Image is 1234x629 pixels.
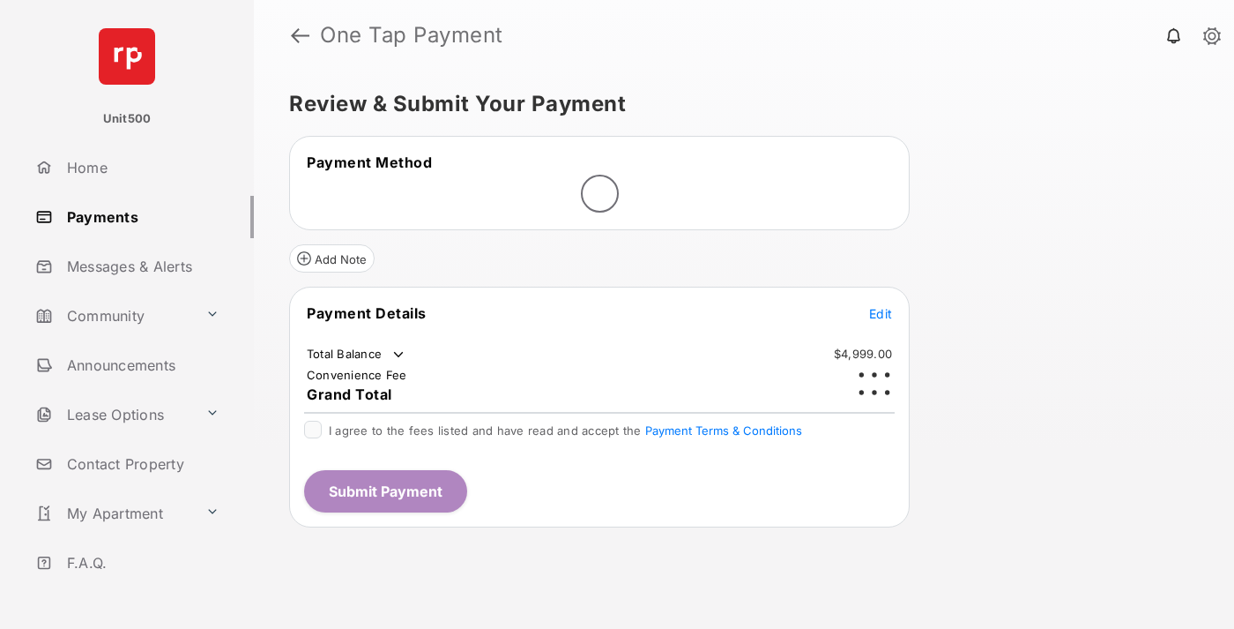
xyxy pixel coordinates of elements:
[289,94,1185,115] h5: Review & Submit Your Payment
[28,492,198,535] a: My Apartment
[103,110,152,128] p: Unit500
[645,423,802,438] button: I agree to the fees listed and have read and accept the
[329,423,802,438] span: I agree to the fees listed and have read and accept the
[869,304,892,322] button: Edit
[306,367,408,383] td: Convenience Fee
[28,295,198,337] a: Community
[869,306,892,321] span: Edit
[307,154,432,171] span: Payment Method
[28,443,254,485] a: Contact Property
[320,25,503,46] strong: One Tap Payment
[28,393,198,436] a: Lease Options
[28,542,254,584] a: F.A.Q.
[307,304,427,322] span: Payment Details
[306,346,407,363] td: Total Balance
[99,28,155,85] img: svg+xml;base64,PHN2ZyB4bWxucz0iaHR0cDovL3d3dy53My5vcmcvMjAwMC9zdmciIHdpZHRoPSI2NCIgaGVpZ2h0PSI2NC...
[304,470,467,513] button: Submit Payment
[28,196,254,238] a: Payments
[289,244,375,273] button: Add Note
[833,346,893,362] td: $4,999.00
[28,146,254,189] a: Home
[28,344,254,386] a: Announcements
[307,386,392,403] span: Grand Total
[28,245,254,288] a: Messages & Alerts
